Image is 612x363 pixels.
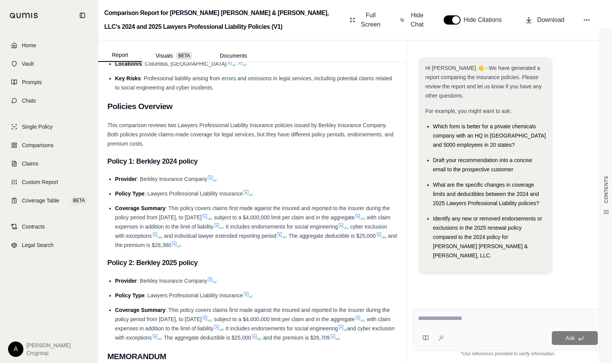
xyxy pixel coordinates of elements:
span: Contracts [22,223,45,230]
span: : Berkley Insurance Company [137,278,207,284]
a: Claims [5,155,93,172]
span: , subject to a $4,000,000 limit per claim and in the aggregate [211,214,355,220]
span: Single Policy [22,123,53,131]
h2: Policies Overview [107,98,397,114]
span: BETA [71,197,87,204]
span: Provider [115,176,137,182]
span: Claims [22,160,38,167]
span: Crcgroup [26,349,71,357]
span: , and individual lawyer extended reporting period [161,233,276,239]
span: . It includes endorsements for social engineering [223,325,338,332]
span: CONTENTS [603,176,609,203]
span: Prompts [22,78,42,86]
h2: Comparison Report for [PERSON_NAME] [PERSON_NAME] & [PERSON_NAME], LLC's 2024 and 2025 Lawyers Pr... [104,6,340,34]
span: Hide Chat [409,11,425,29]
span: Ask [566,335,574,341]
span: Home [22,41,36,49]
span: : This policy covers claims first made against the insured and reported to the insurer during the... [115,307,390,322]
span: [PERSON_NAME] [26,341,71,349]
span: Custom Report [22,178,58,186]
span: Draft your recommendation into a concise email to the prospective customer [433,157,532,172]
span: Hide Citations [464,15,507,25]
button: Full Screen [347,8,385,32]
span: Key Risks [115,75,141,81]
a: Contracts [5,218,93,235]
span: : Berkley Insurance Company [137,176,207,182]
button: Report [98,49,142,62]
button: Visuals [142,50,206,62]
button: Collapse sidebar [76,9,89,22]
a: Coverage TableBETA [5,192,93,209]
span: : Lawyers Professional Liability Insurance [145,191,243,197]
span: . It includes endorsements for social engineering [223,224,338,230]
span: Legal Search [22,241,54,249]
div: *Use references provided to verify information. [413,351,603,357]
span: BETA [176,52,192,60]
button: Download [522,12,568,28]
span: Vault [22,60,34,68]
span: : Lawyers Professional Liability Insurance [145,292,243,298]
span: . [339,335,341,341]
span: For example, you might want to ask: [425,108,512,114]
span: This comparison reviews two Lawyers Professional Liability Insurance policies issued by Berkley I... [107,122,393,147]
span: , and the premium is $26,709 [260,335,330,341]
span: Coverage Summary [115,205,166,211]
span: Full Screen [360,11,382,29]
a: Single Policy [5,118,93,135]
span: . The aggregate deductible is $25,000 [286,233,376,239]
a: Chats [5,92,93,109]
a: Comparisons [5,137,93,154]
span: Hi [PERSON_NAME] 👋 - We have generated a report comparing the insurance policies. Please review t... [425,65,542,99]
a: Vault [5,55,93,72]
span: and cyber exclusion with exceptions [115,325,395,341]
span: , with claim expenses in addition to the limit of liability [115,316,390,332]
span: : Columbia, [GEOGRAPHIC_DATA] [142,61,226,67]
button: Hide Chat [397,8,428,32]
a: Custom Report [5,174,93,191]
span: Chats [22,97,36,104]
span: . The aggregate deductible is $25,000 [161,335,251,341]
h3: Policy 2: Berkley 2025 policy [107,256,397,270]
span: Which form is better for a private chemicals company with an HQ in [GEOGRAPHIC_DATA] and 5000 emp... [433,123,546,148]
span: Policy Type [115,191,145,197]
h3: Policy 1: Berkley 2024 policy [107,154,397,168]
div: A [8,341,23,357]
span: , subject to a $4,000,000 limit per claim and in the aggregate [211,316,355,322]
span: What are the specific changes in coverage limits and deductibles between the 2024 and 2025 Lawyer... [433,182,539,206]
button: Ask [552,331,598,345]
span: Policy Type [115,292,145,298]
span: Location/s [115,61,142,67]
span: Coverage Summary [115,307,166,313]
span: Coverage Table [22,197,59,204]
button: Documents [206,50,261,62]
img: Qumis Logo [10,13,38,18]
a: Home [5,37,93,54]
span: Download [537,15,564,25]
a: Prompts [5,74,93,91]
a: Legal Search [5,237,93,254]
span: Comparisons [22,141,53,149]
span: . [180,242,182,248]
span: Identify any new or removed endorsements or exclusions in the 2025 renewal policy compared to the... [433,215,542,259]
span: Provider [115,278,137,284]
span: : Professional liability arising from errors and omissions in legal services, including potential... [115,75,392,91]
span: : This policy covers claims first made against the insured and reported to the insurer during the... [115,205,390,220]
